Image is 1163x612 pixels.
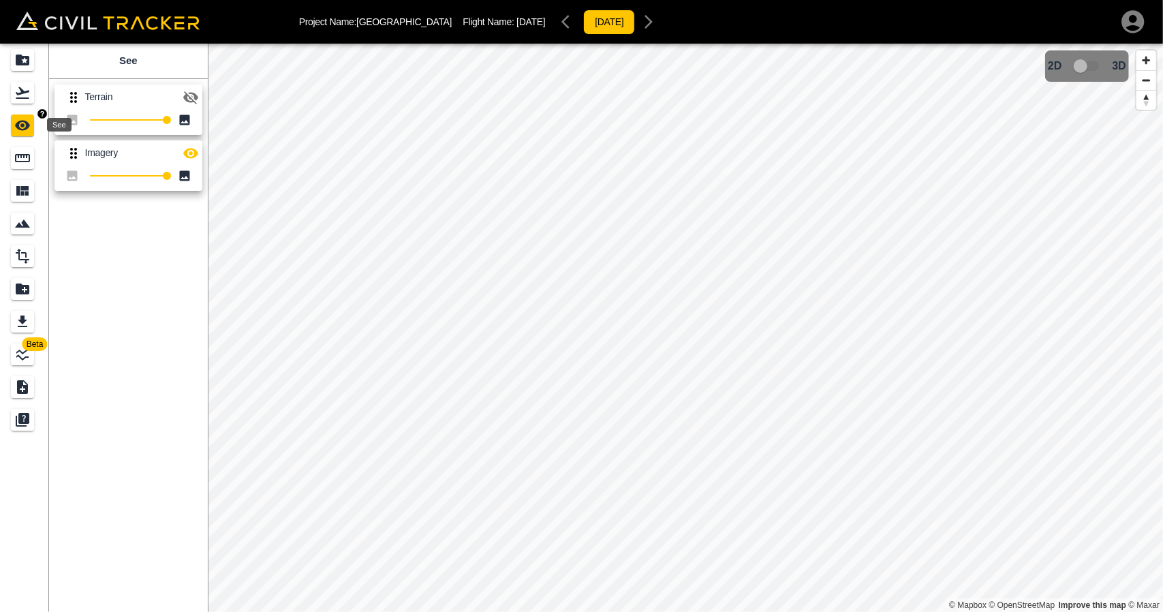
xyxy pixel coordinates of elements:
[989,600,1055,610] a: OpenStreetMap
[208,44,1163,612] canvas: Map
[1059,600,1126,610] a: Map feedback
[1048,60,1061,72] span: 2D
[47,118,72,132] div: See
[299,16,452,27] p: Project Name: [GEOGRAPHIC_DATA]
[463,16,545,27] p: Flight Name:
[16,12,200,31] img: Civil Tracker
[516,16,545,27] span: [DATE]
[1113,60,1126,72] span: 3D
[1068,53,1107,79] span: 3D model not uploaded yet
[1136,90,1156,110] button: Reset bearing to north
[1128,600,1160,610] a: Maxar
[1136,70,1156,90] button: Zoom out
[949,600,987,610] a: Mapbox
[583,10,635,35] button: [DATE]
[1136,50,1156,70] button: Zoom in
